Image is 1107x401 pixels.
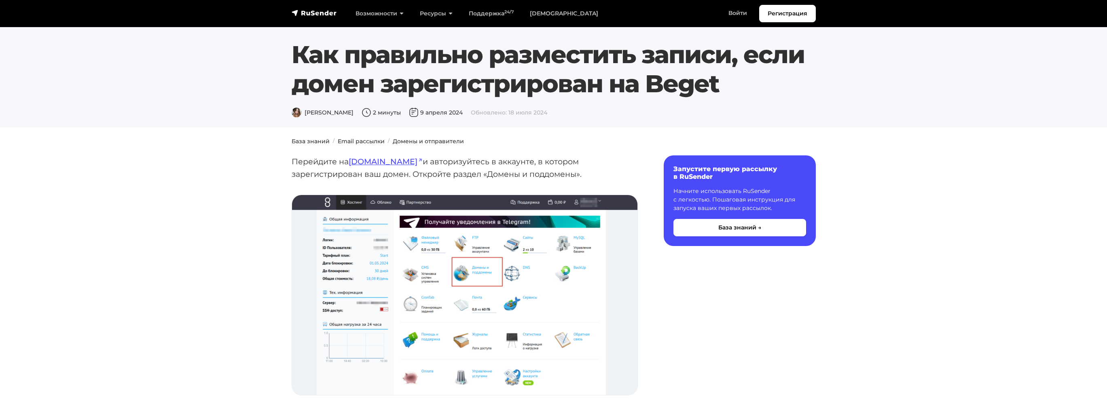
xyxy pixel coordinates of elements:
span: Обновлено: 18 июля 2024 [471,109,547,116]
a: Запустите первую рассылку в RuSender Начните использовать RuSender с легкостью. Пошаговая инструк... [664,155,816,246]
span: [PERSON_NAME] [292,109,353,116]
a: Войти [720,5,755,21]
p: Начните использовать RuSender с легкостью. Пошаговая инструкция для запуска ваших первых рассылок. [673,187,806,212]
button: База знаний → [673,219,806,236]
a: [DEMOGRAPHIC_DATA] [522,5,606,22]
a: Регистрация [759,5,816,22]
p: Перейдите на и авторизуйтесь в аккаунте, в котором зарегистрирован ваш домен. Откройте раздел «До... [292,155,638,180]
sup: 24/7 [504,9,514,15]
span: 9 апреля 2024 [409,109,463,116]
a: База знаний [292,138,330,145]
a: [DOMAIN_NAME] [349,157,423,166]
img: RuSender [292,9,337,17]
h6: Запустите первую рассылку в RuSender [673,165,806,180]
a: Домены и отправители [393,138,464,145]
a: Возможности [347,5,412,22]
a: Email рассылки [338,138,385,145]
h1: Как правильно разместить записи, если домен зарегистрирован на Beget [292,40,816,98]
a: Ресурсы [412,5,461,22]
nav: breadcrumb [287,137,821,146]
span: 2 минуты [362,109,401,116]
a: Поддержка24/7 [461,5,522,22]
img: Домены и поддомены в Beget [292,195,637,395]
img: Дата публикации [409,108,419,117]
img: Время чтения [362,108,371,117]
